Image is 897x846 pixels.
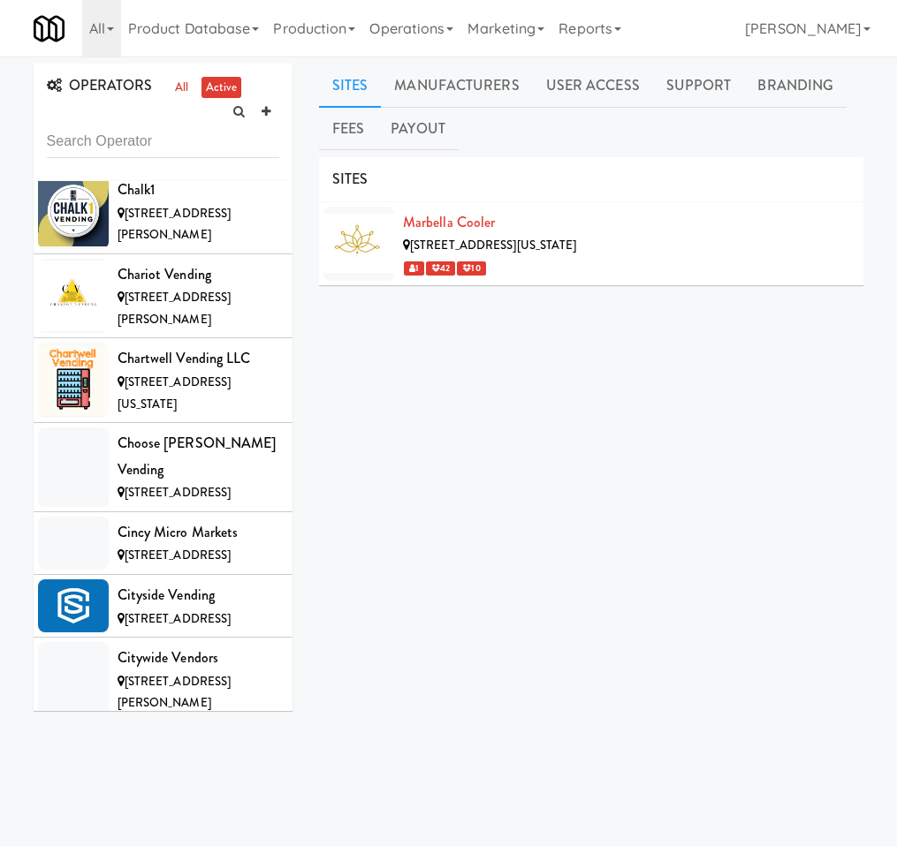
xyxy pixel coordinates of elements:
[34,575,293,638] li: Cityside Vending[STREET_ADDRESS]
[653,64,745,108] a: Support
[381,64,532,108] a: Manufacturers
[118,430,279,482] div: Choose [PERSON_NAME] Vending
[118,374,232,412] span: [STREET_ADDRESS][US_STATE]
[118,261,279,288] div: Chariot Vending
[457,261,485,276] span: 10
[319,107,377,151] a: Fees
[34,512,293,575] li: Cincy Micro Markets[STREET_ADDRESS]
[34,423,293,512] li: Choose [PERSON_NAME] Vending[STREET_ADDRESS]
[426,261,455,276] span: 42
[403,212,496,232] a: Marbella Cooler
[118,519,279,546] div: Cincy Micro Markets
[404,261,424,276] span: 1
[118,177,279,203] div: Chalk1
[34,254,293,339] li: Chariot Vending[STREET_ADDRESS][PERSON_NAME]
[47,75,153,95] span: OPERATORS
[377,107,459,151] a: Payout
[332,169,369,189] span: SITES
[118,205,232,244] span: [STREET_ADDRESS][PERSON_NAME]
[744,64,847,108] a: Branding
[34,338,293,423] li: Chartwell Vending LLC[STREET_ADDRESS][US_STATE]
[34,170,293,254] li: Chalk1[STREET_ADDRESS][PERSON_NAME]
[125,547,232,563] span: [STREET_ADDRESS]
[125,484,232,501] span: [STREET_ADDRESS]
[34,13,65,44] img: Micromart
[118,645,279,671] div: Citywide Vendors
[118,289,232,328] span: [STREET_ADDRESS][PERSON_NAME]
[410,237,577,253] span: [STREET_ADDRESS][US_STATE]
[201,77,242,99] a: active
[319,64,382,108] a: Sites
[47,125,279,158] input: Search Operator
[118,673,232,712] span: [STREET_ADDRESS][PERSON_NAME]
[533,64,653,108] a: User Access
[171,77,193,99] a: all
[125,610,232,627] span: [STREET_ADDRESS]
[118,345,279,372] div: Chartwell Vending LLC
[118,582,279,608] div: Cityside Vending
[34,638,293,722] li: Citywide Vendors[STREET_ADDRESS][PERSON_NAME]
